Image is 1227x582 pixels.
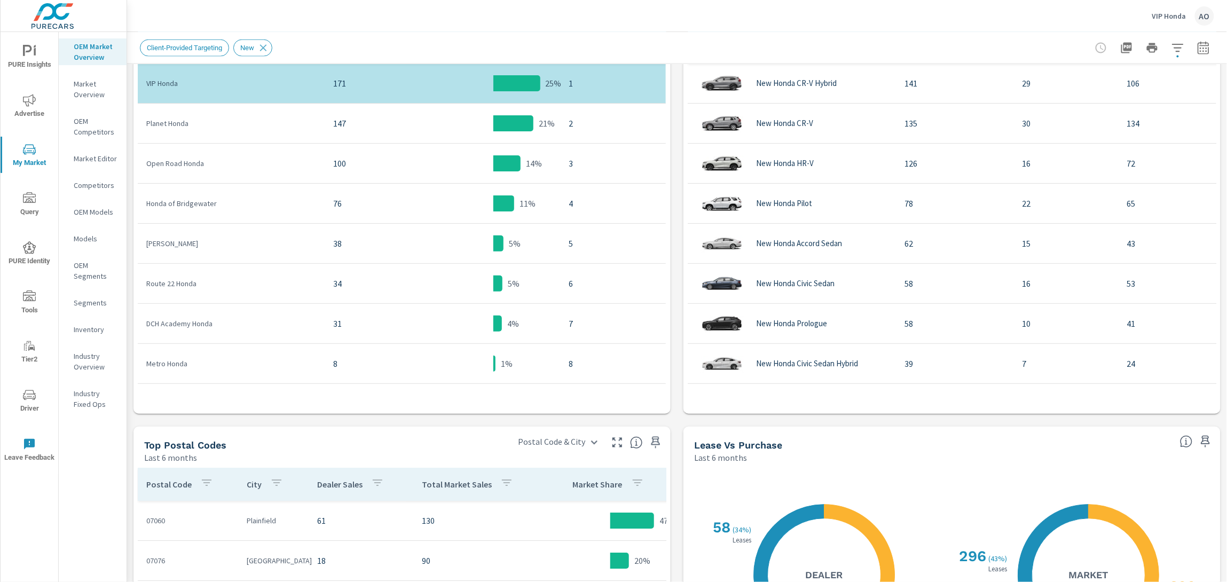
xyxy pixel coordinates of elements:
[333,77,418,90] p: 171
[756,78,837,88] p: New Honda CR-V Hybrid
[1197,433,1214,450] span: Save this to your personalized report
[701,308,743,340] img: glamour
[74,153,118,164] p: Market Editor
[333,117,418,130] p: 147
[701,268,743,300] img: glamour
[74,41,118,62] p: OEM Market Overview
[4,241,55,268] span: PURE Identity
[957,548,987,565] h2: 296
[317,515,405,528] p: 61
[1195,6,1214,26] div: AO
[1022,277,1110,290] p: 16
[694,440,782,451] h5: Lease vs Purchase
[146,238,316,249] p: [PERSON_NAME]
[507,317,519,330] p: 4%
[711,519,731,537] h2: 58
[904,357,1005,370] p: 39
[701,187,743,219] img: glamour
[806,569,843,581] h5: Dealer
[74,180,118,191] p: Competitors
[74,260,118,281] p: OEM Segments
[146,78,316,89] p: VIP Honda
[333,277,418,290] p: 34
[59,321,127,337] div: Inventory
[74,116,118,137] p: OEM Competitors
[59,113,127,140] div: OEM Competitors
[526,157,542,170] p: 14%
[569,117,657,130] p: 2
[4,192,55,218] span: Query
[146,516,230,526] p: 07060
[333,197,418,210] p: 76
[1167,37,1189,59] button: Apply Filters
[74,233,118,244] p: Models
[573,479,623,490] p: Market Share
[1069,569,1108,581] h5: Market
[569,277,657,290] p: 6
[701,107,743,139] img: glamour
[4,45,55,71] span: PURE Insights
[904,317,1005,330] p: 58
[146,318,316,329] p: DCH Academy Honda
[1180,435,1193,448] span: Understand how shoppers are deciding to purchase vehicles. Sales data is based off market registr...
[422,479,492,490] p: Total Market Sales
[59,231,127,247] div: Models
[59,386,127,412] div: Industry Fixed Ops
[4,389,55,415] span: Driver
[4,340,55,366] span: Tier2
[140,44,229,52] span: Client-Provided Targeting
[520,197,536,210] p: 11%
[569,157,657,170] p: 3
[609,434,626,451] button: Make Fullscreen
[701,348,743,380] img: glamour
[59,348,127,375] div: Industry Overview
[546,77,562,90] p: 25%
[146,198,316,209] p: Honda of Bridgewater
[987,566,1010,573] p: Leases
[630,436,643,449] span: Top Postal Codes shows you how you rank, in terms of sales, to other dealerships in your market. ...
[539,117,555,130] p: 21%
[733,525,754,535] p: ( 34% )
[333,237,418,250] p: 38
[59,295,127,311] div: Segments
[74,388,118,410] p: Industry Fixed Ops
[1022,317,1110,330] p: 10
[756,159,814,168] p: New Honda HR-V
[317,479,363,490] p: Dealer Sales
[422,515,535,528] p: 130
[1022,117,1110,130] p: 30
[569,237,657,250] p: 5
[59,38,127,65] div: OEM Market Overview
[74,297,118,308] p: Segments
[333,157,418,170] p: 100
[333,317,418,330] p: 31
[1193,37,1214,59] button: Select Date Range
[317,555,405,568] p: 18
[1022,197,1110,210] p: 22
[1022,157,1110,170] p: 16
[59,257,127,284] div: OEM Segments
[1022,357,1110,370] p: 7
[904,197,1005,210] p: 78
[647,434,664,451] span: Save this to your personalized report
[904,277,1005,290] p: 58
[234,44,261,52] span: New
[422,555,535,568] p: 90
[756,239,842,248] p: New Honda Accord Sedan
[512,433,604,452] div: Postal Code & City
[146,278,316,289] p: Route 22 Honda
[146,479,192,490] p: Postal Code
[1142,37,1163,59] button: Print Report
[694,452,747,465] p: Last 6 months
[333,357,418,370] p: 8
[756,359,858,368] p: New Honda Civic Sedan Hybrid
[59,177,127,193] div: Competitors
[756,319,827,328] p: New Honda Prologue
[247,479,262,490] p: City
[659,515,675,528] p: 47%
[4,94,55,120] span: Advertise
[569,197,657,210] p: 4
[904,77,1005,90] p: 141
[701,388,743,420] img: glamour
[731,537,754,544] p: Leases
